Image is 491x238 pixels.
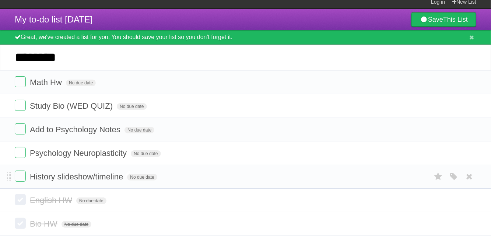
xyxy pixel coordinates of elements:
[443,16,468,23] b: This List
[15,14,93,24] span: My to-do list [DATE]
[411,12,476,27] a: SaveThis List
[15,100,26,111] label: Done
[76,197,106,204] span: No due date
[66,80,96,86] span: No due date
[117,103,147,110] span: No due date
[15,171,26,182] label: Done
[30,196,74,205] span: English HW
[30,101,115,111] span: Study Bio (WED QUIZ)
[124,127,154,133] span: No due date
[15,147,26,158] label: Done
[30,148,129,158] span: Psychology Neuroplasticity
[15,218,26,229] label: Done
[62,221,91,228] span: No due date
[30,125,122,134] span: Add to Psychology Notes
[15,123,26,134] label: Done
[15,194,26,205] label: Done
[30,78,64,87] span: Math Hw
[431,171,445,183] label: Star task
[131,150,161,157] span: No due date
[30,172,125,181] span: History slideshow/timeline
[30,219,59,228] span: Bio HW
[127,174,157,181] span: No due date
[15,76,26,87] label: Done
